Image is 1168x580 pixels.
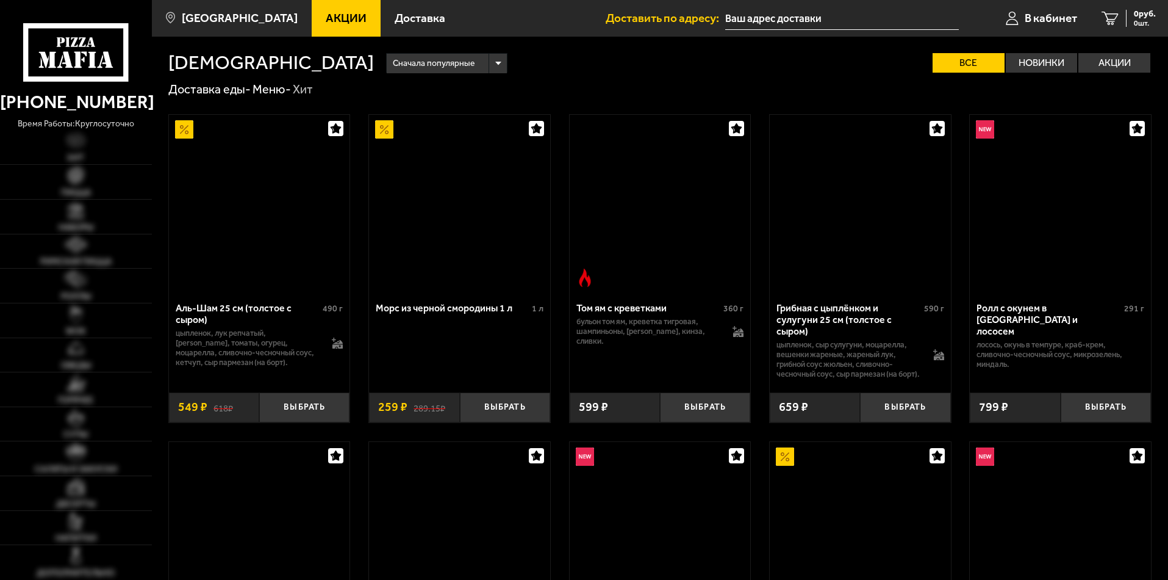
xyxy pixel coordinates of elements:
button: Выбрать [860,393,950,422]
a: Острое блюдоТом ям с креветками [570,115,751,293]
p: цыпленок, лук репчатый, [PERSON_NAME], томаты, огурец, моцарелла, сливочно-чесночный соус, кетчуп... [176,328,320,368]
label: Акции [1078,53,1150,73]
span: 291 г [1124,303,1144,314]
a: НовинкаРолл с окунем в темпуре и лососем [970,115,1151,293]
span: Римская пицца [40,258,112,266]
span: 0 шт. [1134,20,1156,27]
span: Салаты и закуски [35,465,117,474]
img: Акционный [776,448,794,466]
button: Выбрать [259,393,349,422]
span: Супы [63,430,88,439]
p: бульон том ям, креветка тигровая, шампиньоны, [PERSON_NAME], кинза, сливки. [576,317,721,346]
span: Десерты [56,500,95,509]
span: Акции [326,12,367,24]
span: 1 л [532,303,543,314]
h1: [DEMOGRAPHIC_DATA] [168,53,374,73]
div: Морс из черной смородины 1 л [376,302,529,314]
span: Наборы [59,223,93,232]
img: Новинка [976,120,994,139]
div: Грибная с цыплёнком и сулугуни 25 см (толстое с сыром) [776,302,921,337]
span: 599 ₽ [579,401,608,413]
span: 799 ₽ [979,401,1008,413]
img: Акционный [375,120,393,139]
p: лосось, окунь в темпуре, краб-крем, сливочно-чесночный соус, микрозелень, миндаль. [976,340,1144,369]
span: 590 г [924,303,944,314]
s: 289.15 ₽ [414,401,445,413]
a: АкционныйАль-Шам 25 см (толстое с сыром) [169,115,350,293]
span: Пицца [61,189,91,197]
span: Обеды [61,361,91,370]
img: Новинка [576,448,594,466]
div: Аль-Шам 25 см (толстое с сыром) [176,302,320,325]
div: Хит [293,82,313,98]
span: В кабинет [1025,12,1077,24]
span: 549 ₽ [178,401,207,413]
label: Новинки [1006,53,1078,73]
span: Доставить по адресу: [606,12,725,24]
span: 0 руб. [1134,10,1156,18]
span: 360 г [723,303,743,314]
span: [GEOGRAPHIC_DATA] [182,12,298,24]
div: Том ям с креветками [576,302,721,314]
input: Ваш адрес доставки [725,7,959,30]
button: Выбрать [460,393,550,422]
span: 490 г [323,303,343,314]
span: Доставка [395,12,445,24]
div: Ролл с окунем в [GEOGRAPHIC_DATA] и лососем [976,302,1121,337]
img: Акционный [175,120,193,139]
s: 618 ₽ [213,401,233,413]
button: Выбрать [660,393,750,422]
button: Выбрать [1061,393,1151,422]
label: Все [933,53,1005,73]
span: WOK [66,327,86,336]
a: АкционныйМорс из черной смородины 1 л [369,115,550,293]
span: Напитки [56,534,96,543]
img: Острое блюдо [576,269,594,287]
p: цыпленок, сыр сулугуни, моцарелла, вешенки жареные, жареный лук, грибной соус Жюльен, сливочно-че... [776,340,921,379]
a: Грибная с цыплёнком и сулугуни 25 см (толстое с сыром) [770,115,951,293]
span: Сначала популярные [393,52,475,75]
span: 259 ₽ [378,401,407,413]
span: Роллы [61,292,91,301]
span: Хит [67,154,84,162]
img: Новинка [976,448,994,466]
a: Меню- [253,82,291,96]
span: Дополнительно [37,569,115,578]
span: 659 ₽ [779,401,808,413]
a: Доставка еды- [168,82,251,96]
span: Горячее [58,396,93,405]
